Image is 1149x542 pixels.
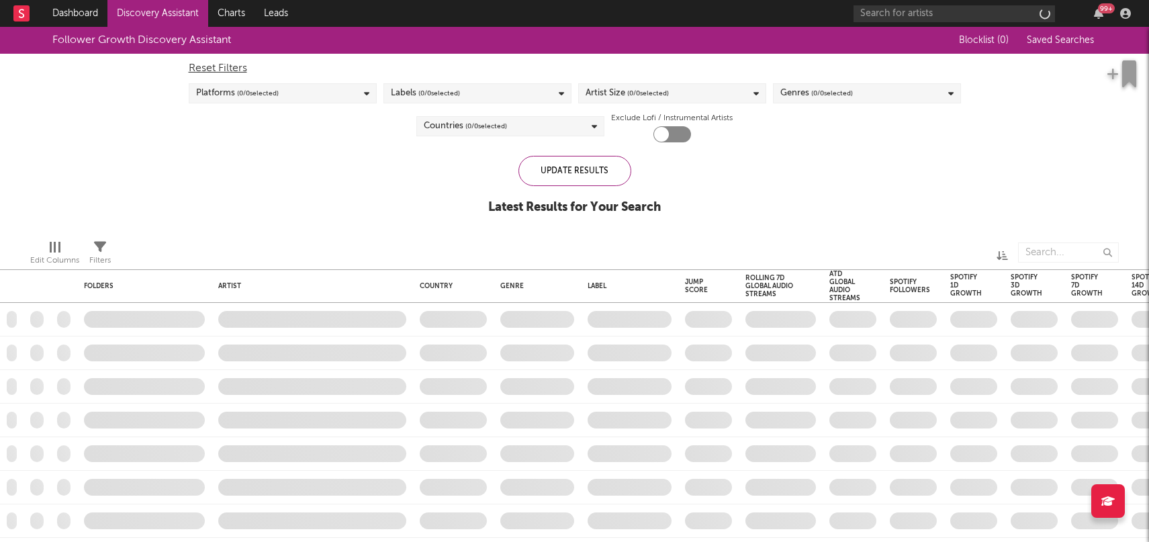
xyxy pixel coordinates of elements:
button: Filter by Rolling 7D Global Audio Streams [802,279,816,293]
span: Blocklist [959,36,1009,45]
div: Artist [218,282,400,290]
button: Filter by Jump Score [719,279,732,293]
div: Edit Columns [30,253,79,269]
div: Spotify Followers [890,278,930,294]
button: Filter by ATD Global Audio Streams [867,279,880,293]
div: Filters [89,236,111,275]
button: Filter by Spotify 7D Growth [1109,279,1123,292]
button: 99+ [1094,8,1103,19]
div: Spotify 1D Growth [950,273,982,298]
span: ( 0 / 0 selected) [237,85,279,101]
div: Follower Growth Discovery Assistant [52,32,231,48]
input: Search for artists [854,5,1055,22]
span: ( 0 ) [997,36,1009,45]
button: Filter by Spotify 1D Growth [989,279,1002,292]
div: Latest Results for Your Search [488,199,661,216]
div: ATD Global Audio Streams [829,270,860,302]
div: Genre [500,282,567,290]
div: Genres [780,85,853,101]
div: 99 + [1098,3,1115,13]
div: Spotify 3D Growth [1011,273,1042,298]
div: Filters [89,253,111,269]
span: ( 0 / 0 selected) [418,85,460,101]
div: Artist Size [586,85,669,101]
button: Filter by Spotify Followers [937,279,950,293]
div: Edit Columns [30,236,79,275]
div: Rolling 7D Global Audio Streams [745,274,796,298]
span: ( 0 / 0 selected) [465,118,507,134]
div: Update Results [518,156,631,186]
div: Reset Filters [189,60,961,77]
div: Jump Score [685,278,712,294]
div: Country [420,282,480,290]
label: Exclude Lofi / Instrumental Artists [611,110,733,126]
div: Platforms [196,85,279,101]
span: ( 0 / 0 selected) [811,85,853,101]
div: Label [588,282,665,290]
button: Filter by Spotify 3D Growth [1049,279,1062,292]
div: Countries [424,118,507,134]
input: Search... [1018,242,1119,263]
span: ( 0 / 0 selected) [627,85,669,101]
div: Spotify 7D Growth [1071,273,1103,298]
div: Labels [391,85,460,101]
div: Folders [84,282,185,290]
button: Saved Searches [1023,35,1097,46]
span: Saved Searches [1027,36,1097,45]
button: Filter by Folders [191,279,205,293]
